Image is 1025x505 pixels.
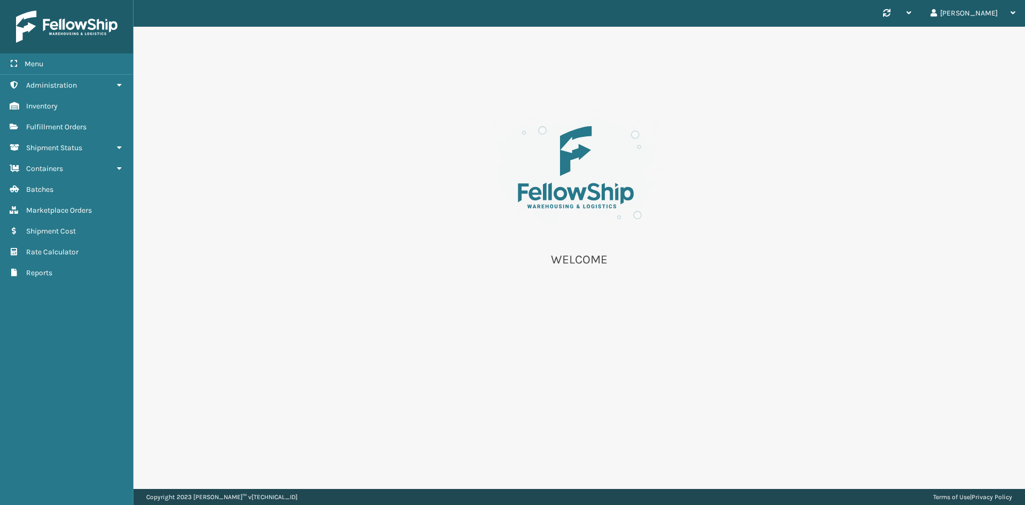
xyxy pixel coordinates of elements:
[26,143,82,152] span: Shipment Status
[26,247,78,257] span: Rate Calculator
[146,489,297,505] p: Copyright 2023 [PERSON_NAME]™ v [TECHNICAL_ID]
[26,102,58,111] span: Inventory
[472,91,686,239] img: es-welcome.8eb42ee4.svg
[972,493,1012,501] a: Privacy Policy
[933,493,970,501] a: Terms of Use
[26,81,77,90] span: Administration
[26,185,53,194] span: Batches
[26,206,92,215] span: Marketplace Orders
[26,122,86,131] span: Fulfillment Orders
[26,164,63,173] span: Containers
[25,59,43,68] span: Menu
[16,11,117,43] img: logo
[933,489,1012,505] div: |
[472,252,686,268] p: WELCOME
[26,268,52,277] span: Reports
[26,227,76,236] span: Shipment Cost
